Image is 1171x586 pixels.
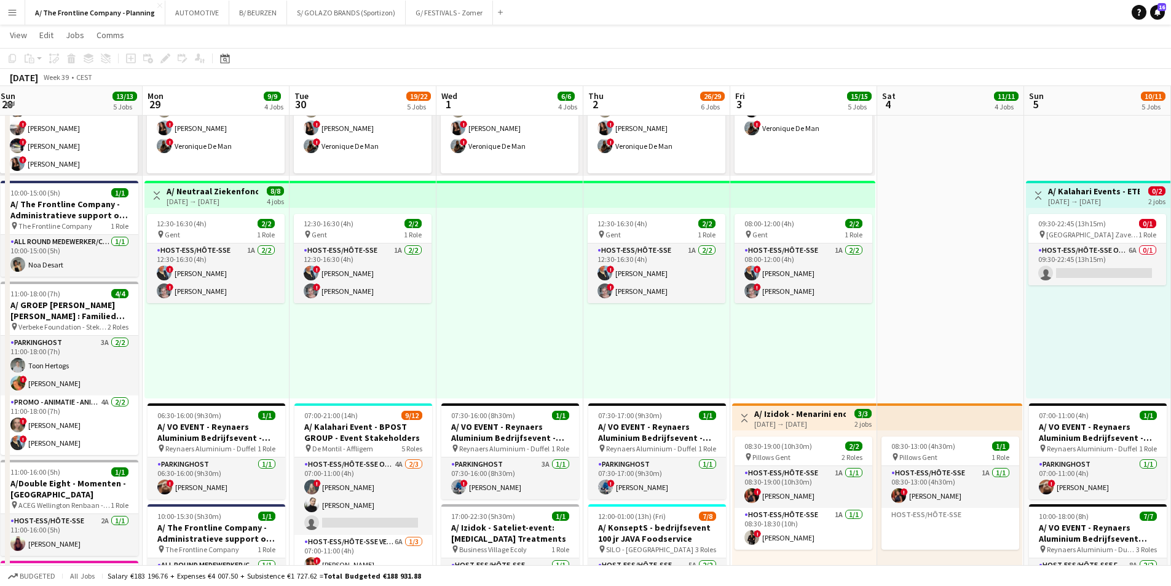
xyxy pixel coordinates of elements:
[854,418,872,429] div: 2 jobs
[264,92,281,101] span: 9/9
[1046,230,1138,239] span: [GEOGRAPHIC_DATA] Zaventem
[76,73,92,82] div: CEST
[18,221,92,231] span: The Frontline Company
[441,403,579,499] app-job-card: 07:30-16:00 (8h30m)1/1A/ VO EVENT - Reynaers Aluminium Bedrijfsevent - PARKING LEVERANCIERS - 29/...
[552,411,569,420] span: 1/1
[1,199,138,221] h3: A/ The Frontline Company - Administratieve support op TFC Kantoor
[1,514,138,556] app-card-role: Host-ess/Hôte-sse2A1/111:00-16:00 (5h)[PERSON_NAME]
[735,90,745,101] span: Fri
[1136,545,1157,554] span: 3 Roles
[18,501,111,510] span: ACEG Wellington Renbaan - [GEOGRAPHIC_DATA]
[607,480,615,487] span: !
[165,444,256,453] span: Reynaers Aluminium - Duffel
[304,411,358,420] span: 07:00-21:00 (14h)
[1,395,138,455] app-card-role: Promo - Animatie - Animation4A2/211:00-18:00 (7h)![PERSON_NAME]![PERSON_NAME]
[752,453,791,462] span: Pillows Gent
[735,244,872,303] app-card-role: Host-ess/Hôte-sse1A2/208:00-12:00 (4h)![PERSON_NAME]![PERSON_NAME]
[157,411,221,420] span: 06:30-16:00 (9h30m)
[607,121,614,128] span: !
[588,421,726,443] h3: A/ VO EVENT - Reynaers Aluminium Bedrijfsevent - PARKING LEVERANCIERS - 29/09 tem 06/10
[20,435,27,443] span: !
[66,30,84,41] span: Jobs
[848,102,871,111] div: 5 Jobs
[10,71,38,84] div: [DATE]
[994,92,1019,101] span: 11/11
[1048,480,1055,487] span: !
[404,230,422,239] span: 1 Role
[882,90,896,101] span: Sat
[148,457,285,499] app-card-role: Parkinghost1/106:30-16:00 (9h30m)![PERSON_NAME]
[267,196,284,206] div: 4 jobs
[1047,444,1137,453] span: Reynaers Aluminium - Duffel
[754,266,761,273] span: !
[735,437,872,550] app-job-card: 08:30-19:00 (10h30m)2/2 Pillows Gent2 RolesHost-ess/Hôte-sse1A1/108:30-19:00 (10h30m)![PERSON_NAM...
[18,322,108,331] span: Verbeke Foundation - Stekene
[167,197,258,206] div: [DATE] → [DATE]
[111,501,128,510] span: 1 Role
[148,522,285,544] h3: A/ The Frontline Company - Administratieve support op TFC Kantoor
[287,1,406,25] button: S/ GOLAZO BRANDS (Sportizon)
[441,81,578,194] app-card-role: Host-ess/Hôte-sse8A3/307:00-18:00 (11h)![PERSON_NAME]![PERSON_NAME]!Veronique De Man
[1138,230,1156,239] span: 1 Role
[735,214,872,303] app-job-card: 08:00-12:00 (4h)2/2 Gent1 RoleHost-ess/Hôte-sse1A2/208:00-12:00 (4h)![PERSON_NAME]![PERSON_NAME]
[459,444,550,453] span: Reynaers Aluminium - Duffel
[1139,444,1157,453] span: 1 Role
[845,230,862,239] span: 1 Role
[1038,219,1106,228] span: 09:30-22:45 (13h15m)
[1,336,138,395] app-card-role: Parkinghost3A2/211:00-18:00 (7h)Toon Hertogs![PERSON_NAME]
[108,322,128,331] span: 2 Roles
[881,437,1019,550] app-job-card: 08:30-13:00 (4h30m)1/1 Pillows Gent1 RoleHost-ess/Hôte-sse1A1/108:30-13:00 (4h30m)![PERSON_NAME]H...
[1028,244,1166,285] app-card-role: Host-ess/Hôte-sse Onthaal-Accueill6A0/109:30-22:45 (13h15m)
[606,545,693,554] span: SILO - [GEOGRAPHIC_DATA]
[148,421,285,443] h3: A/ VO EVENT - Reynaers Aluminium Bedrijfsevent - PARKING LEVERANCIERS - 29/09 tem 06/10
[588,81,725,194] app-card-role: Host-ess/Hôte-sse8A3/307:30-18:00 (10h30m)![PERSON_NAME]![PERSON_NAME]!Veronique De Man
[1,90,15,101] span: Sun
[586,97,604,111] span: 2
[165,1,229,25] button: AUTOMOTIVE
[111,188,128,197] span: 1/1
[294,81,432,194] app-card-role: Host-ess/Hôte-sse7A3/307:00-19:00 (12h)![PERSON_NAME]![PERSON_NAME]!Veronique De Man
[845,441,862,451] span: 2/2
[735,466,872,508] app-card-role: Host-ess/Hôte-sse1A1/108:30-19:00 (10h30m)![PERSON_NAME]
[294,214,432,303] app-job-card: 12:30-16:30 (4h)2/2 Gent1 RoleHost-ess/Hôte-sse1A2/212:30-16:30 (4h)![PERSON_NAME]![PERSON_NAME]
[97,30,124,41] span: Comms
[700,92,725,101] span: 26/29
[733,97,745,111] span: 3
[157,512,221,521] span: 10:00-15:30 (5h30m)
[313,138,320,146] span: !
[19,121,26,128] span: !
[558,102,577,111] div: 4 Jobs
[995,102,1018,111] div: 4 Jobs
[606,444,696,453] span: Reynaers Aluminium - Duffel
[881,508,1019,550] app-card-role-placeholder: Host-ess/Hôte-sse
[1,282,138,455] div: 11:00-18:00 (7h)4/4A/ GROEP [PERSON_NAME] [PERSON_NAME] : Familiedag - [PERSON_NAME] Foundation S...
[6,569,57,583] button: Budgeted
[441,90,457,101] span: Wed
[605,230,621,239] span: Gent
[34,27,58,43] a: Edit
[992,441,1009,451] span: 1/1
[264,102,283,111] div: 4 Jobs
[754,488,761,496] span: !
[165,230,180,239] span: Gent
[166,138,173,146] span: !
[588,457,726,499] app-card-role: Parkinghost1/107:30-17:00 (9h30m)![PERSON_NAME]
[404,219,422,228] span: 2/2
[588,403,726,499] div: 07:30-17:00 (9h30m)1/1A/ VO EVENT - Reynaers Aluminium Bedrijfsevent - PARKING LEVERANCIERS - 29/...
[901,488,908,496] span: !
[5,27,32,43] a: View
[112,92,137,101] span: 13/13
[39,30,53,41] span: Edit
[147,214,285,303] div: 12:30-16:30 (4h)2/2 Gent1 RoleHost-ess/Hôte-sse1A2/212:30-16:30 (4h)![PERSON_NAME]![PERSON_NAME]
[312,444,373,453] span: De Montil - Affligem
[304,219,353,228] span: 12:30-16:30 (4h)
[1,299,138,322] h3: A/ GROEP [PERSON_NAME] [PERSON_NAME] : Familiedag - [PERSON_NAME] Foundation Stekene
[313,121,320,128] span: !
[1,235,138,277] app-card-role: All Round medewerker/collaborateur1/110:00-15:00 (5h)Noa Desart
[258,219,275,228] span: 2/2
[588,90,604,101] span: Thu
[698,444,716,453] span: 1 Role
[267,186,284,196] span: 8/8
[441,457,579,499] app-card-role: Parkinghost3A1/107:30-16:00 (8h30m)![PERSON_NAME]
